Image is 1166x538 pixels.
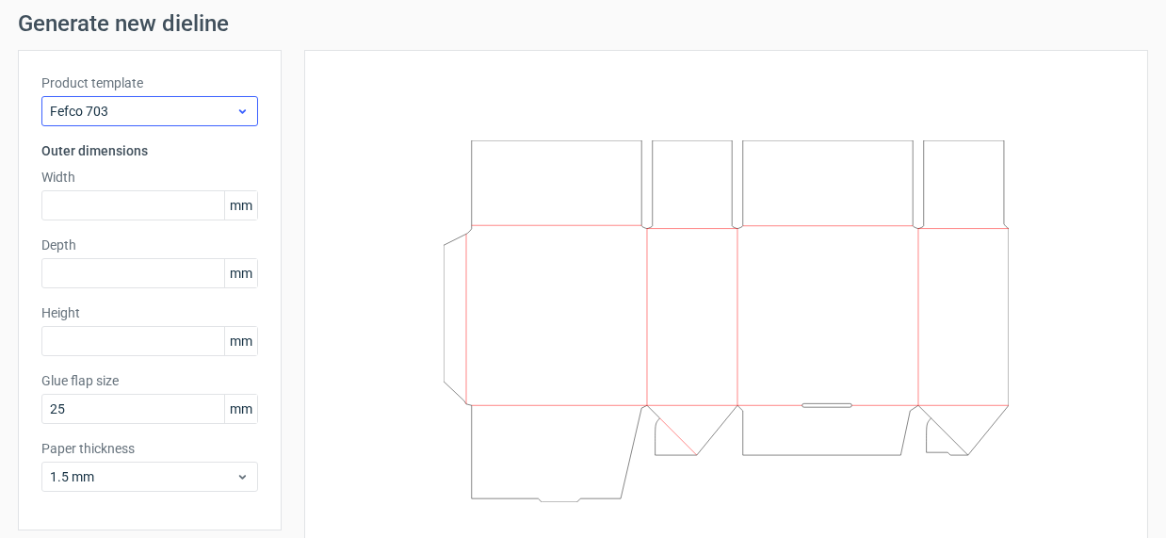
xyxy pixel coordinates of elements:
[50,467,235,486] span: 1.5 mm
[224,259,257,287] span: mm
[41,141,258,160] h3: Outer dimensions
[41,236,258,254] label: Depth
[41,371,258,390] label: Glue flap size
[18,12,1148,35] h1: Generate new dieline
[41,168,258,187] label: Width
[224,395,257,423] span: mm
[224,191,257,220] span: mm
[50,102,235,121] span: Fefco 703
[224,327,257,355] span: mm
[41,73,258,92] label: Product template
[41,303,258,322] label: Height
[41,439,258,458] label: Paper thickness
